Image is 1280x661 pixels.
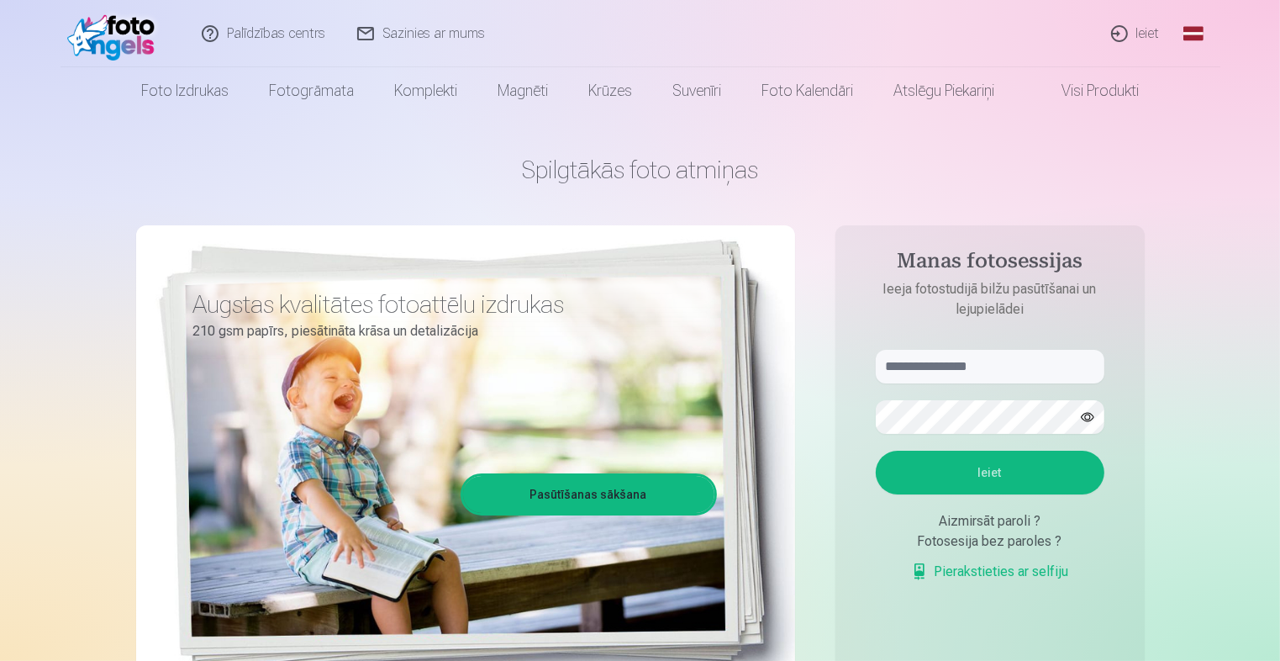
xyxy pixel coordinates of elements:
a: Magnēti [477,67,568,114]
a: Fotogrāmata [249,67,374,114]
h1: Spilgtākās foto atmiņas [136,155,1145,185]
a: Foto kalendāri [741,67,873,114]
div: Aizmirsāt paroli ? [876,511,1104,531]
a: Suvenīri [652,67,741,114]
p: 210 gsm papīrs, piesātināta krāsa un detalizācija [193,320,704,343]
a: Komplekti [374,67,477,114]
a: Pasūtīšanas sākšana [463,476,714,513]
a: Atslēgu piekariņi [873,67,1014,114]
button: Ieiet [876,451,1104,494]
a: Krūzes [568,67,652,114]
img: /fa1 [67,7,164,61]
h3: Augstas kvalitātes fotoattēlu izdrukas [193,289,704,320]
a: Foto izdrukas [121,67,249,114]
h4: Manas fotosessijas [859,249,1121,279]
a: Visi produkti [1014,67,1159,114]
p: Ieeja fotostudijā bilžu pasūtīšanai un lejupielādei [859,279,1121,320]
div: Fotosesija bez paroles ? [876,531,1104,552]
a: Pierakstieties ar selfiju [911,562,1069,582]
